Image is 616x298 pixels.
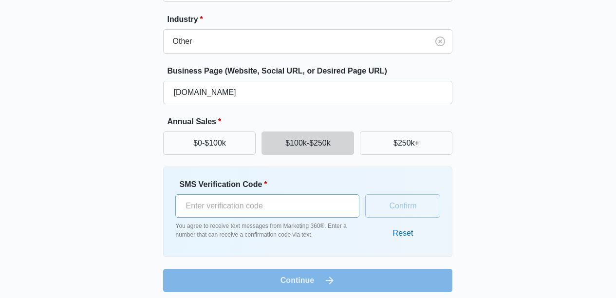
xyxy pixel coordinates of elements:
input: Enter verification code [175,194,359,218]
p: You agree to receive text messages from Marketing 360®. Enter a number that can receive a confirm... [175,222,359,239]
input: e.g. janesplumbing.com [163,81,452,104]
button: $100k-$250k [261,131,354,155]
label: SMS Verification Code [179,179,363,190]
button: Clear [432,34,448,49]
label: Business Page (Website, Social URL, or Desired Page URL) [167,65,456,77]
button: Reset [383,222,423,245]
label: Industry [167,14,456,25]
label: Annual Sales [167,116,456,128]
button: $250k+ [360,131,452,155]
button: $0-$100k [163,131,256,155]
